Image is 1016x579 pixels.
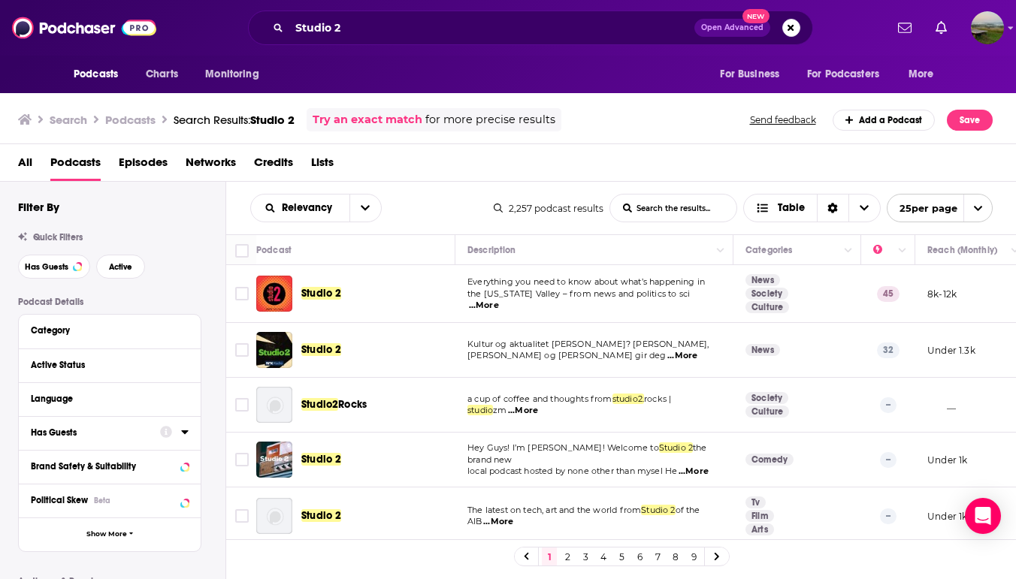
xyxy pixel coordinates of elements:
span: Studio 2 [301,453,341,466]
span: Podcasts [74,64,118,85]
span: studio [467,405,493,415]
div: Beta [94,496,110,505]
p: Under 1k [927,454,967,466]
button: Language [31,389,189,408]
h3: Search [50,113,87,127]
a: Podcasts [50,150,101,181]
a: Show notifications dropdown [930,15,953,41]
img: Studio 2 [256,498,292,534]
h3: Podcasts [105,113,156,127]
p: -- [880,508,897,523]
span: Toggle select row [235,398,249,412]
button: open menu [797,60,901,89]
span: zm [493,405,506,415]
span: ...More [667,350,697,362]
div: Categories [745,241,792,259]
p: Under 1k [927,510,967,523]
span: Studio2 [301,398,338,411]
span: ...More [469,300,499,312]
a: Studio2Rocks [301,397,367,412]
span: Has Guests [25,263,68,271]
button: Open AdvancedNew [694,19,770,37]
p: 32 [877,342,900,357]
span: Toggle select row [235,509,249,523]
a: Try an exact match [313,111,422,128]
a: 2 [560,547,575,565]
span: the brand new [467,442,707,465]
div: Reach (Monthly) [927,241,997,259]
span: Studio 2 [301,287,341,300]
span: Toggle select row [235,453,249,466]
span: studio2. [612,394,644,404]
span: Studio 2 [641,505,675,515]
span: [PERSON_NAME] og [PERSON_NAME] gir deg [467,350,667,360]
a: Tv [745,496,766,508]
span: Quick Filters [33,232,83,243]
a: Film [745,510,774,522]
span: Political Skew [31,495,88,505]
button: Save [947,110,993,131]
a: 3 [578,547,593,565]
span: Kultur og aktualitet [PERSON_NAME]? [PERSON_NAME], [467,339,709,349]
a: 7 [650,547,665,565]
span: Active [109,263,132,271]
span: for more precise results [425,111,555,128]
a: Credits [254,150,293,181]
span: Toggle select row [235,343,249,357]
button: Has Guests [31,423,160,442]
a: 1 [542,547,557,565]
a: Show notifications dropdown [892,15,918,41]
div: Category [31,325,179,336]
div: Language [31,394,179,404]
a: Podchaser - Follow, Share and Rate Podcasts [12,14,156,42]
span: of the [676,505,700,515]
span: New [742,9,770,23]
div: Brand Safety & Suitability [31,461,176,472]
img: Studio2 Rocks [256,387,292,423]
a: Studio 2 [301,286,341,301]
span: the [US_STATE] Valley – from news and politics to sci [467,288,690,299]
span: Studio 2 [659,442,693,453]
button: Active [96,255,145,279]
p: 8k-12k [927,288,957,300]
span: local podcast hosted by none other than mysel He [467,466,677,476]
a: Studio 2 [256,276,292,312]
span: Studio 2 [250,113,295,127]
span: Everything you need to know about what’s happening in [467,276,705,287]
button: open menu [195,60,278,89]
span: 25 per page [887,197,957,220]
span: ...More [679,466,709,478]
img: Studio 2 [256,442,292,478]
div: Search Results: [174,113,295,127]
h2: Choose View [743,194,881,222]
div: Sort Direction [817,195,848,222]
img: Studio 2 [256,332,292,368]
div: Podcast [256,241,292,259]
img: User Profile [971,11,1004,44]
span: Show More [86,530,127,538]
span: For Podcasters [807,64,879,85]
button: Column Actions [839,242,857,260]
span: a cup of coffee and thoughts from [467,394,612,404]
span: ...More [483,516,513,528]
button: Has Guests [18,255,90,279]
button: Show More [19,517,201,551]
p: -- [880,397,897,412]
div: Open Intercom Messenger [965,498,1001,534]
span: Open Advanced [701,24,764,32]
a: All [18,150,32,181]
p: Under 1.3k [927,344,975,357]
a: 8 [668,547,683,565]
button: Show profile menu [971,11,1004,44]
span: Lists [311,150,334,181]
a: News [745,274,780,286]
button: open menu [63,60,138,89]
button: open menu [251,203,349,213]
span: Relevancy [282,203,337,213]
